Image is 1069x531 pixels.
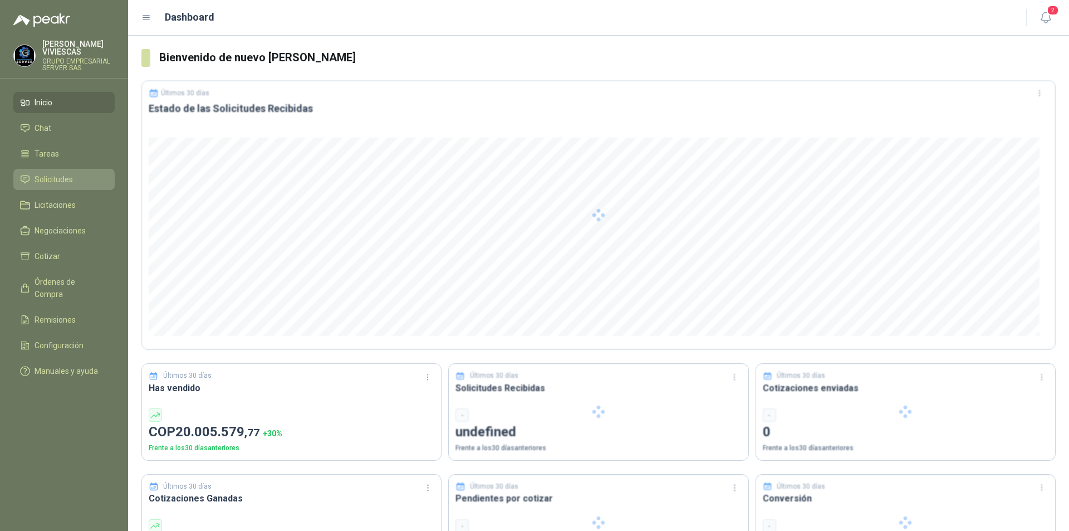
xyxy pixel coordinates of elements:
h3: Has vendido [149,381,434,395]
a: Solicitudes [13,169,115,190]
h3: Bienvenido de nuevo [PERSON_NAME] [159,49,1056,66]
p: COP [149,422,434,443]
span: Tareas [35,148,59,160]
span: Licitaciones [35,199,76,211]
span: Remisiones [35,314,76,326]
a: Negociaciones [13,220,115,241]
a: Configuración [13,335,115,356]
p: Frente a los 30 días anteriores [149,443,434,454]
a: Remisiones [13,309,115,330]
span: 20.005.579 [175,424,259,440]
a: Órdenes de Compra [13,271,115,305]
span: Cotizar [35,250,60,262]
span: Inicio [35,96,52,109]
span: + 30 % [263,429,282,438]
p: Últimos 30 días [163,481,212,492]
h1: Dashboard [165,9,214,25]
a: Chat [13,118,115,139]
span: Chat [35,122,51,134]
p: GRUPO EMPRESARIAL SERVER SAS [42,58,115,71]
span: ,77 [244,426,259,439]
span: Órdenes de Compra [35,276,104,300]
a: Cotizar [13,246,115,267]
span: Solicitudes [35,173,73,186]
span: 2 [1047,5,1059,16]
button: 2 [1036,8,1056,28]
a: Licitaciones [13,194,115,216]
a: Inicio [13,92,115,113]
span: Negociaciones [35,225,86,237]
h3: Cotizaciones Ganadas [149,491,434,505]
a: Manuales y ayuda [13,361,115,382]
span: Manuales y ayuda [35,365,98,377]
p: Últimos 30 días [163,371,212,381]
span: Configuración [35,339,84,352]
p: [PERSON_NAME] VIVIESCAS [42,40,115,56]
img: Logo peakr [13,13,70,27]
img: Company Logo [14,45,35,66]
a: Tareas [13,143,115,164]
